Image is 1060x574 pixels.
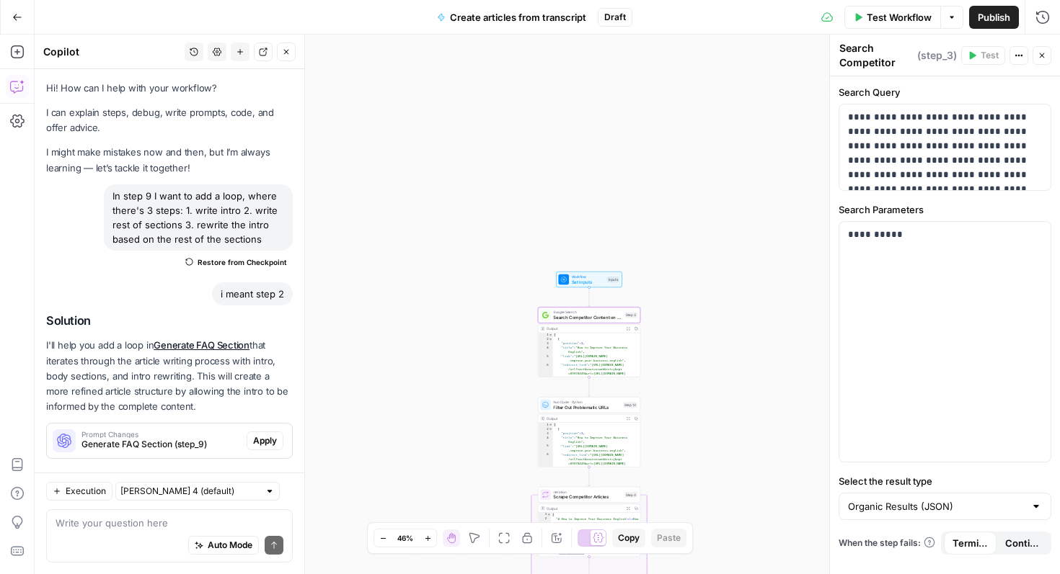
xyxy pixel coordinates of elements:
[397,532,413,544] span: 46%
[547,513,551,517] span: Toggle code folding, rows 1 through 3
[549,333,552,337] span: Toggle code folding, rows 1 through 55
[553,399,620,404] span: Run Code · Python
[538,487,640,557] div: IterationScrape Competitor ArticlesStep 4Output[ "# How to Improve Your Business English\n\nHow t...
[180,254,293,271] button: Restore from Checkpoint
[538,431,552,436] div: 3
[46,81,293,96] p: Hi! How can I help with your workflow?
[612,529,645,547] button: Copy
[553,404,620,411] span: Filter Out Problematic URLs
[961,46,1005,65] button: Test
[538,333,552,337] div: 1
[538,341,552,346] div: 3
[46,482,112,501] button: Execution
[657,532,681,544] span: Paste
[538,444,552,453] div: 5
[651,529,686,547] button: Paste
[538,308,640,377] div: Google SearchSearch Competitor Content on B1 to B2 Business EnglishStep 3Output[ { "position":1, ...
[538,272,640,287] div: WorkflowSet InputsInputs
[618,532,640,544] span: Copy
[547,326,622,331] div: Output
[538,346,552,354] div: 4
[559,550,584,555] span: Copy the output
[588,287,591,307] g: Edge from start to step_3
[604,11,626,24] span: Draft
[978,10,1010,24] span: Publish
[588,377,591,397] g: Edge from step_3 to step_14
[553,314,622,320] span: Search Competitor Content on B1 to B2 Business English
[839,474,1051,488] label: Select the result type
[538,363,552,389] div: 6
[538,427,552,431] div: 2
[553,489,622,494] span: Iteration
[104,184,293,251] div: In step 9 I want to add a loop, where there's 3 steps: 1. write intro 2. write rest of sections 3...
[953,536,988,550] span: Terminate Workflow
[588,467,591,486] g: Edge from step_14 to step_4
[428,6,595,29] button: Create articles from transcript
[867,10,932,24] span: Test Workflow
[43,45,180,59] div: Copilot
[538,397,640,467] div: Run Code · PythonFilter Out Problematic URLsStep 14Output[ { "position":1, "title":"How to Improv...
[547,416,622,421] div: Output
[547,506,622,511] div: Output
[66,485,106,498] span: Execution
[198,256,287,268] span: Restore from Checkpoint
[538,453,552,479] div: 6
[549,423,552,427] span: Toggle code folding, rows 1 through 42
[549,337,552,341] span: Toggle code folding, rows 2 through 14
[538,337,552,341] div: 2
[247,431,283,450] button: Apply
[46,314,293,328] h2: Solution
[208,539,252,552] span: Auto Mode
[253,434,277,447] span: Apply
[839,202,1051,217] label: Search Parameters
[538,354,552,363] div: 5
[848,499,1025,514] input: Organic Results (JSON)
[969,6,1019,29] button: Publish
[1005,536,1041,550] span: Continue
[844,6,940,29] button: Test Workflow
[538,513,551,517] div: 1
[547,544,637,555] div: This output is too large & has been abbreviated for review. to view the full content.
[839,85,1051,99] label: Search Query
[81,431,241,438] span: Prompt Changes
[549,427,552,431] span: Toggle code folding, rows 2 through 14
[553,494,622,501] span: Scrape Competitor Articles
[607,277,619,282] div: Inputs
[188,536,259,555] button: Auto Mode
[553,310,622,315] span: Google Search
[154,339,249,351] a: Generate FAQ Section
[212,282,293,305] div: i meant step 2
[917,48,957,63] span: ( step_3 )
[81,438,241,451] span: Generate FAQ Section (step_9)
[624,492,637,498] div: Step 4
[997,532,1049,555] button: Continue
[450,10,586,24] span: Create articles from transcript
[839,537,935,550] a: When the step fails:
[46,145,293,175] p: I might make mistakes now and then, but I’m always learning — let’s tackle it together!
[572,279,604,285] span: Set Inputs
[538,436,552,444] div: 4
[46,338,293,414] p: I'll help you add a loop in that iterates through the article writing process with intro, body se...
[839,41,914,113] textarea: Search Competitor Content on B1 to B2 Business English
[538,423,552,427] div: 1
[625,312,637,318] div: Step 3
[981,49,999,62] span: Test
[623,402,637,408] div: Step 14
[572,274,604,279] span: Workflow
[46,105,293,135] p: I can explain steps, debug, write prompts, code, and offer advice.
[120,484,259,498] input: Claude Sonnet 4 (default)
